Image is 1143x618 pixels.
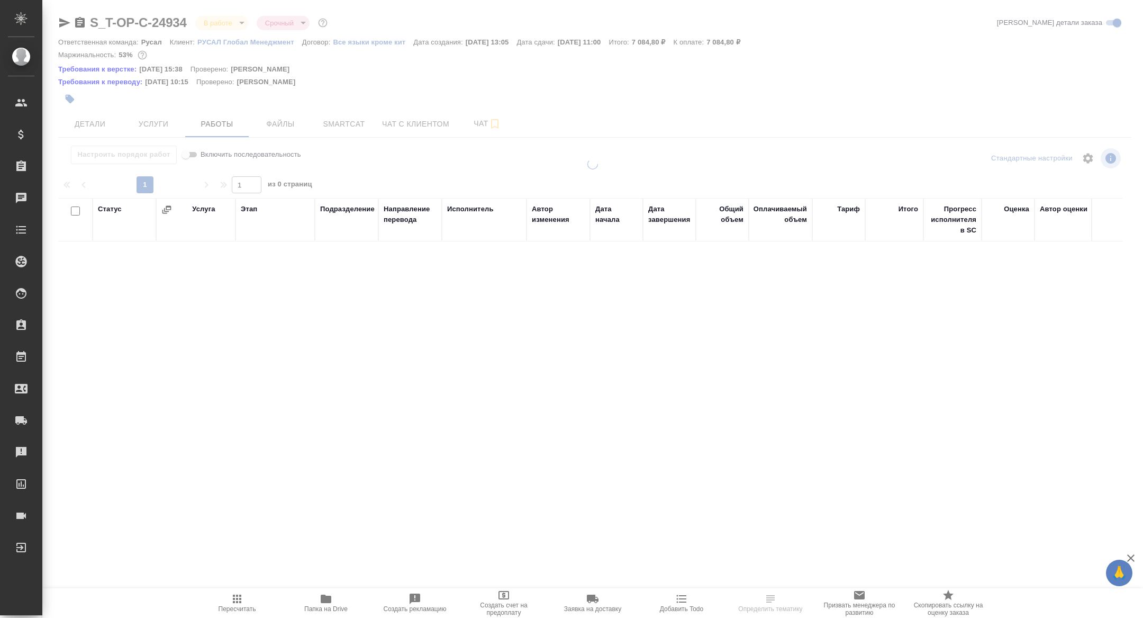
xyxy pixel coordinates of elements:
span: Скопировать ссылку на оценку заказа [910,602,986,616]
button: Призвать менеджера по развитию [815,588,904,618]
button: Создать счет на предоплату [459,588,548,618]
div: Дата завершения [648,204,691,225]
div: Общий объем [701,204,743,225]
span: 🙏 [1110,562,1128,584]
button: Сгруппировать [161,204,172,215]
div: Итого [899,204,918,214]
button: Создать рекламацию [370,588,459,618]
div: Дата начала [595,204,638,225]
div: Тариф [837,204,860,214]
span: Призвать менеджера по развитию [821,602,897,616]
div: Оплачиваемый объем [754,204,807,225]
button: 🙏 [1106,560,1132,586]
span: Создать счет на предоплату [466,602,542,616]
div: Оценка [1004,204,1029,214]
div: Автор изменения [532,204,585,225]
span: Папка на Drive [304,605,348,613]
div: Исполнитель [447,204,494,214]
div: Автор оценки [1040,204,1087,214]
span: Заявка на доставку [564,605,621,613]
button: Добавить Todo [637,588,726,618]
button: Заявка на доставку [548,588,637,618]
div: Подразделение [320,204,375,214]
button: Определить тематику [726,588,815,618]
button: Пересчитать [193,588,282,618]
div: Статус [98,204,122,214]
div: Услуга [192,204,215,214]
span: Определить тематику [738,605,802,613]
span: Создать рекламацию [384,605,447,613]
span: Пересчитать [219,605,256,613]
div: Прогресс исполнителя в SC [929,204,976,236]
button: Скопировать ссылку на оценку заказа [904,588,993,618]
span: Добавить Todo [660,605,703,613]
button: Папка на Drive [282,588,370,618]
div: Направление перевода [384,204,437,225]
div: Этап [241,204,257,214]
